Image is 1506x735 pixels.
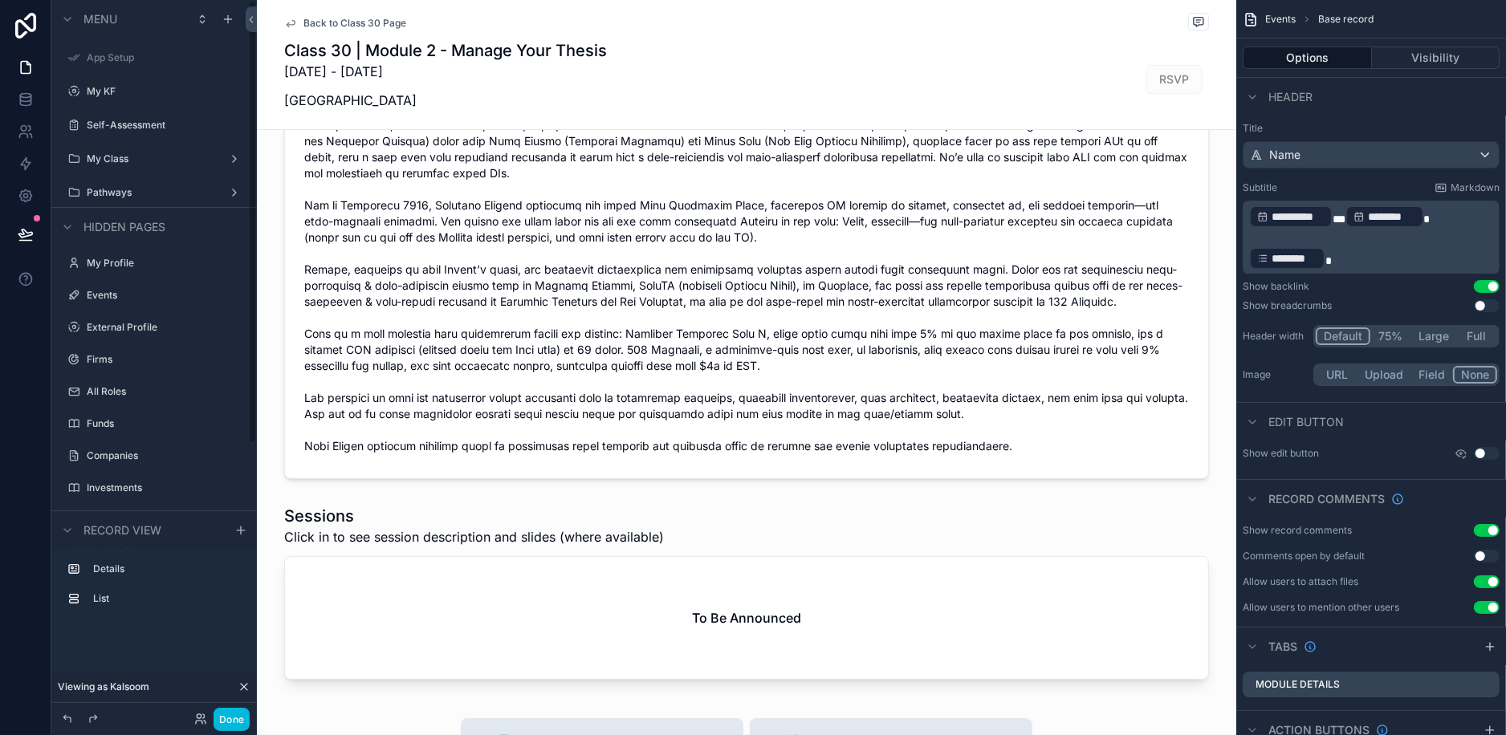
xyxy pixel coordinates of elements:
[1243,122,1500,135] label: Title
[1268,89,1313,105] span: Header
[1243,201,1500,274] div: scrollable content
[1243,280,1309,293] div: Show backlink
[1268,639,1297,655] span: Tabs
[1316,327,1370,345] button: Default
[284,17,406,30] a: Back to Class 30 Page
[87,417,238,430] label: Funds
[1456,327,1497,345] button: Full
[87,353,238,366] label: Firms
[87,51,238,64] label: App Setup
[1265,13,1296,26] span: Events
[87,321,238,334] label: External Profile
[93,562,234,575] label: Details
[1243,447,1319,460] label: Show edit button
[1243,575,1358,588] div: Allow users to attach files
[1268,414,1344,430] span: Edit button
[1411,327,1456,345] button: Large
[1268,491,1385,507] span: Record comments
[87,481,238,494] label: Investments
[1435,181,1500,194] a: Markdown
[1451,181,1500,194] span: Markdown
[1243,550,1365,562] div: Comments open by default
[83,522,161,538] span: Record view
[87,289,238,302] label: Events
[1243,524,1352,537] div: Show record comments
[284,91,607,110] p: [GEOGRAPHIC_DATA]
[1256,678,1340,691] label: Module Details
[1453,366,1497,384] button: None
[1243,368,1307,381] label: Image
[284,39,607,62] h1: Class 30 | Module 2 - Manage Your Thesis
[284,62,607,81] p: [DATE] - [DATE]
[83,219,165,235] span: Hidden pages
[1243,601,1399,614] div: Allow users to mention other users
[1372,47,1500,69] button: Visibility
[1318,13,1374,26] span: Base record
[87,257,238,270] label: My Profile
[214,708,250,731] button: Done
[1316,366,1358,384] button: URL
[87,449,238,462] label: Companies
[1243,141,1500,169] button: Name
[87,152,215,165] label: My Class
[87,119,238,132] label: Self-Assessment
[1411,366,1454,384] button: Field
[83,11,117,27] span: Menu
[51,549,257,627] div: scrollable content
[1243,330,1307,343] label: Header width
[87,385,238,398] label: All Roles
[1243,47,1372,69] button: Options
[303,17,406,30] span: Back to Class 30 Page
[1243,299,1332,312] div: Show breadcrumbs
[87,85,238,98] label: My KF
[87,186,215,199] label: Pathways
[1358,366,1411,384] button: Upload
[1269,147,1300,163] span: Name
[1370,327,1411,345] button: 75%
[1243,181,1277,194] label: Subtitle
[93,592,234,605] label: List
[58,680,149,693] span: Viewing as Kalsoom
